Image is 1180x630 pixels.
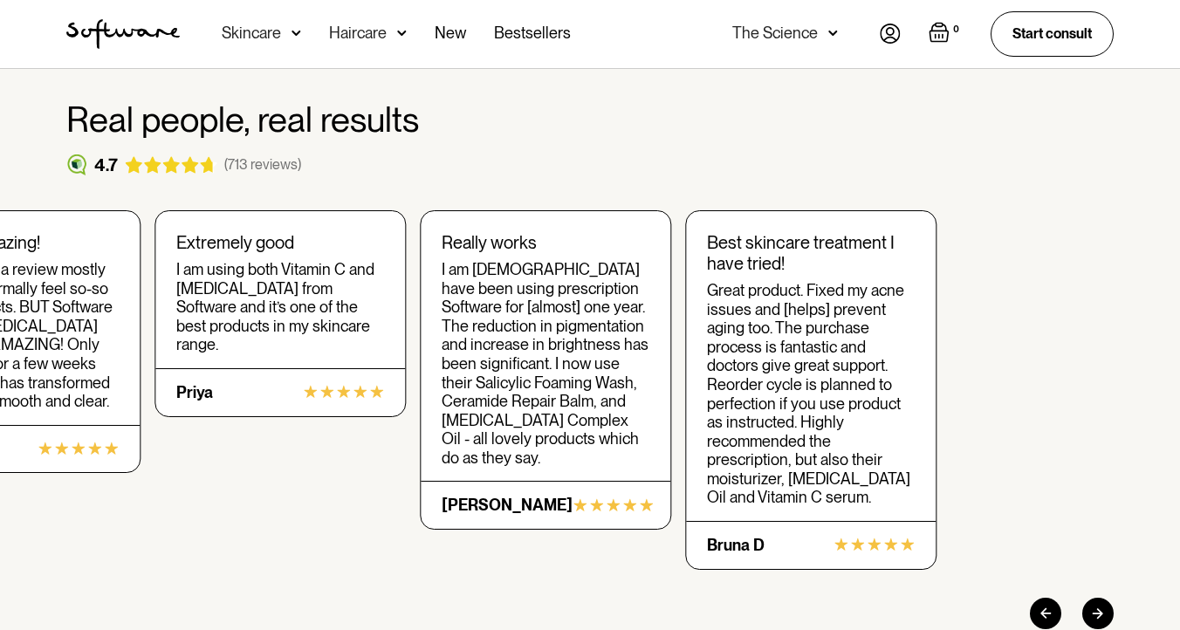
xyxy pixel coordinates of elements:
div: Priya [176,383,213,402]
div: The Science [732,24,818,42]
a: Start consult [991,11,1114,56]
div: Great product. Fixed my acne issues and [helps] prevent aging too. The purchase process is fantas... [707,281,915,507]
img: 5 rating stars [38,442,119,456]
div: 0 [950,22,963,38]
div: Best skincare treatment I have tried! [707,232,915,274]
div: [PERSON_NAME] [442,496,573,515]
img: reviews stars [125,156,217,174]
div: Extremely good [176,232,384,253]
div: I am [DEMOGRAPHIC_DATA] have been using prescription Software for [almost] one year. The reductio... [442,260,649,468]
a: home [66,19,180,49]
img: arrow down [292,24,301,42]
a: Open empty cart [929,22,963,46]
div: 4.7 [94,154,118,175]
div: Really works [442,232,649,253]
img: arrow down [828,24,838,42]
img: 5 rating stars [573,498,654,513]
h2: Real people, real results [66,99,1114,140]
img: Software Logo [66,19,180,49]
img: 5 rating stars [303,385,384,400]
div: Haircare [329,24,387,42]
div: Skincare [222,24,281,42]
div: (713 reviews) [224,156,301,173]
img: arrow down [397,24,407,42]
a: 4.7(713 reviews) [66,154,301,175]
img: 5 rating stars [834,538,915,552]
div: I am using both Vitamin C and [MEDICAL_DATA] from Software and it’s one of the best products in m... [176,260,384,354]
div: Bruna D [707,536,765,555]
img: reviews logo [66,154,87,175]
